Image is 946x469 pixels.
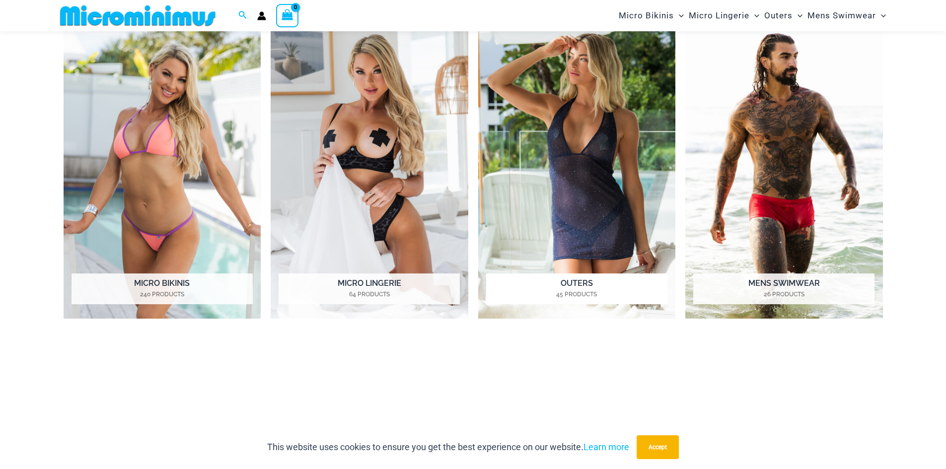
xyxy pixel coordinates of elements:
[257,11,266,20] a: Account icon link
[686,3,762,28] a: Micro LingerieMenu ToggleMenu Toggle
[876,3,886,28] span: Menu Toggle
[279,273,460,304] h2: Micro Lingerie
[64,345,883,419] iframe: TrustedSite Certified
[693,273,874,304] h2: Mens Swimwear
[616,3,686,28] a: Micro BikinisMenu ToggleMenu Toggle
[689,3,749,28] span: Micro Lingerie
[693,290,874,299] mark: 26 Products
[238,9,247,22] a: Search icon link
[72,290,253,299] mark: 240 Products
[749,3,759,28] span: Menu Toggle
[762,3,805,28] a: OutersMenu ToggleMenu Toggle
[271,16,468,319] a: Visit product category Micro Lingerie
[619,3,674,28] span: Micro Bikinis
[276,4,299,27] a: View Shopping Cart, empty
[478,16,676,319] a: Visit product category Outers
[56,4,219,27] img: MM SHOP LOGO FLAT
[478,16,676,319] img: Outers
[279,290,460,299] mark: 64 Products
[271,16,468,319] img: Micro Lingerie
[793,3,802,28] span: Menu Toggle
[764,3,793,28] span: Outers
[674,3,684,28] span: Menu Toggle
[685,16,883,319] a: Visit product category Mens Swimwear
[583,442,629,452] a: Learn more
[486,273,667,304] h2: Outers
[807,3,876,28] span: Mens Swimwear
[637,435,679,459] button: Accept
[267,440,629,455] p: This website uses cookies to ensure you get the best experience on our website.
[615,1,890,30] nav: Site Navigation
[486,290,667,299] mark: 45 Products
[64,16,261,319] img: Micro Bikinis
[805,3,888,28] a: Mens SwimwearMenu ToggleMenu Toggle
[64,16,261,319] a: Visit product category Micro Bikinis
[72,273,253,304] h2: Micro Bikinis
[685,16,883,319] img: Mens Swimwear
